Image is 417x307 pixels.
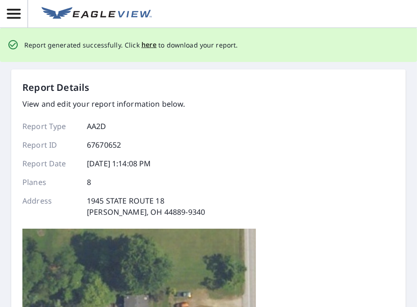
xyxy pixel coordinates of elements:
p: Report generated successfully. Click to download your report. [24,39,238,51]
p: View and edit your report information below. [22,98,205,109]
p: Report Type [22,121,78,132]
p: Report ID [22,139,78,150]
p: Report Details [22,81,90,95]
a: EV Logo [36,1,157,27]
p: Planes [22,177,78,188]
p: 8 [87,177,91,188]
button: here [141,39,157,51]
p: Address [22,195,78,218]
p: AA2D [87,121,106,132]
p: 67670652 [87,139,121,150]
img: EV Logo [42,7,152,21]
p: 1945 STATE ROUTE 18 [PERSON_NAME], OH 44889-9340 [87,195,205,218]
p: [DATE] 1:14:08 PM [87,158,151,169]
p: Report Date [22,158,78,169]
